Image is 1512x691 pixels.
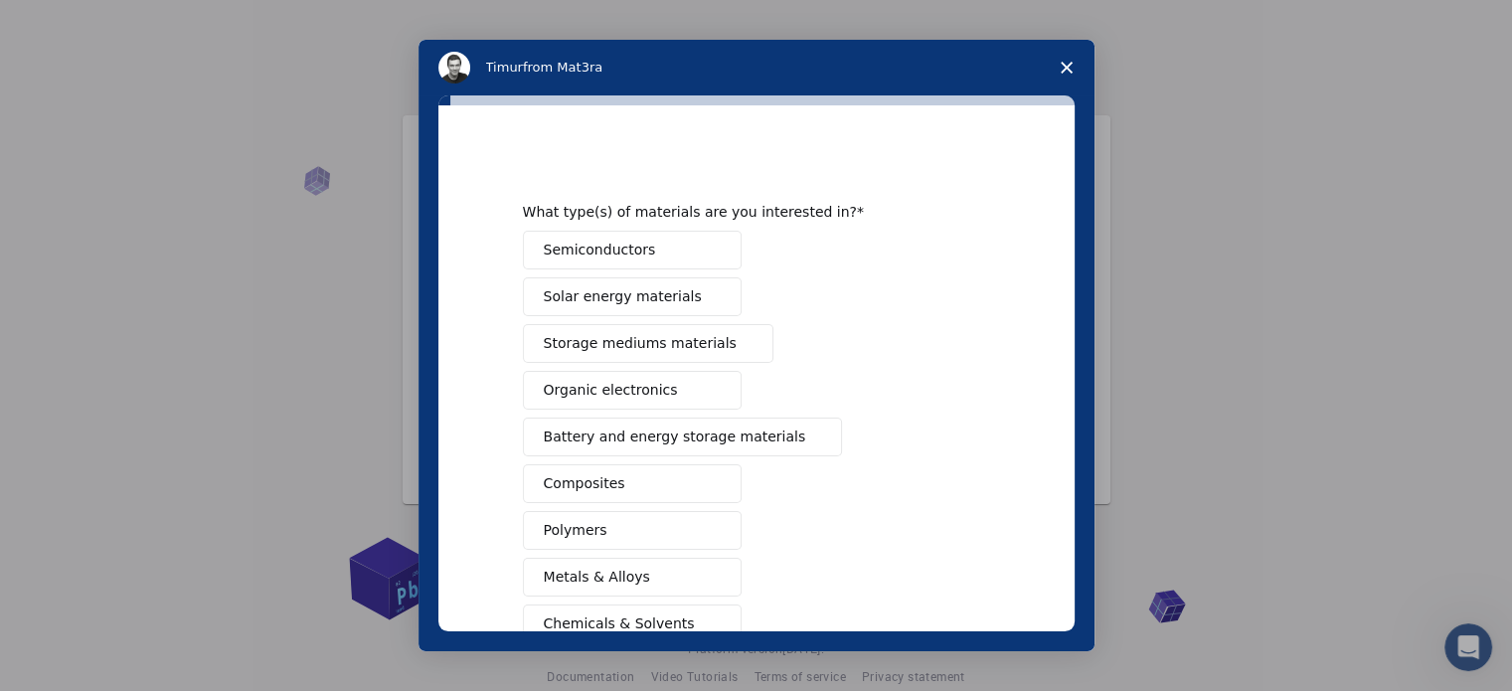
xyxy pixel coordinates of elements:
span: Polymers [544,520,607,541]
button: Semiconductors [523,231,742,269]
span: Solar energy materials [544,286,702,307]
span: Battery and energy storage materials [544,427,806,447]
span: from Mat3ra [523,60,602,75]
span: Close survey [1039,40,1094,95]
button: Metals & Alloys [523,558,742,597]
span: Metals & Alloys [544,567,650,588]
span: Storage mediums materials [544,333,737,354]
button: Solar energy materials [523,277,742,316]
span: Timur [486,60,523,75]
img: Profile image for Timur [438,52,470,84]
button: Storage mediums materials [523,324,773,363]
span: Поддержка [32,14,140,32]
span: Semiconductors [544,240,656,260]
div: What type(s) of materials are you interested in? [523,203,960,221]
button: Polymers [523,511,742,550]
span: Chemicals & Solvents [544,613,695,634]
button: Chemicals & Solvents [523,605,742,643]
span: Organic electronics [544,380,678,401]
button: Organic electronics [523,371,742,410]
span: Composites [544,473,625,494]
button: Battery and energy storage materials [523,418,843,456]
button: Composites [523,464,742,503]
